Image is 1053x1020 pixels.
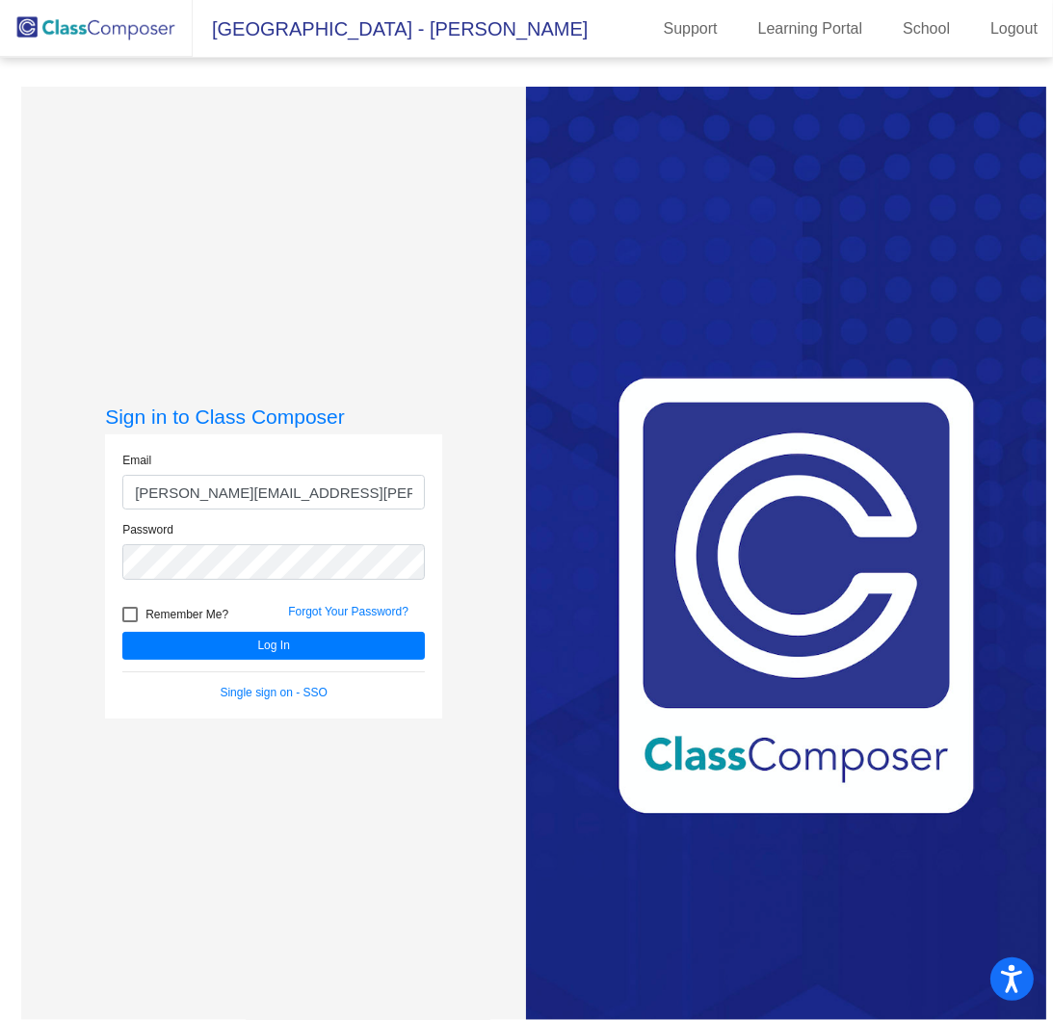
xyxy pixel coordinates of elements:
[220,686,327,699] a: Single sign on - SSO
[145,603,228,626] span: Remember Me?
[887,13,965,44] a: School
[743,13,879,44] a: Learning Portal
[193,13,588,44] span: [GEOGRAPHIC_DATA] - [PERSON_NAME]
[648,13,733,44] a: Support
[105,405,442,429] h3: Sign in to Class Composer
[975,13,1053,44] a: Logout
[122,452,151,469] label: Email
[122,521,173,538] label: Password
[122,632,425,660] button: Log In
